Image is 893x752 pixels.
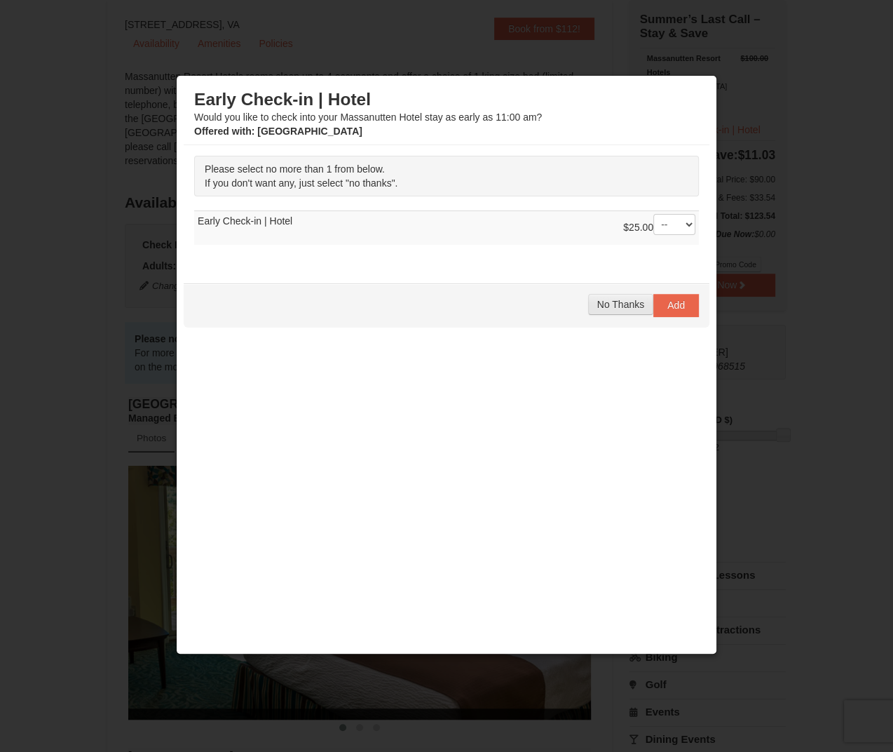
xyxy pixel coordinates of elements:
button: Add [653,294,699,316]
span: If you don't want any, just select "no thanks". [205,177,397,189]
span: Please select no more than 1 from below. [205,163,385,175]
button: No Thanks [588,294,653,315]
h3: Early Check-in | Hotel [194,89,699,110]
div: Would you like to check into your Massanutten Hotel stay as early as 11:00 am? [194,89,699,138]
span: Offered with [194,126,252,137]
td: Early Check-in | Hotel [194,211,699,246]
span: No Thanks [597,299,644,310]
span: Add [667,300,685,311]
strong: : [GEOGRAPHIC_DATA] [194,126,362,137]
div: $25.00 [623,214,695,242]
